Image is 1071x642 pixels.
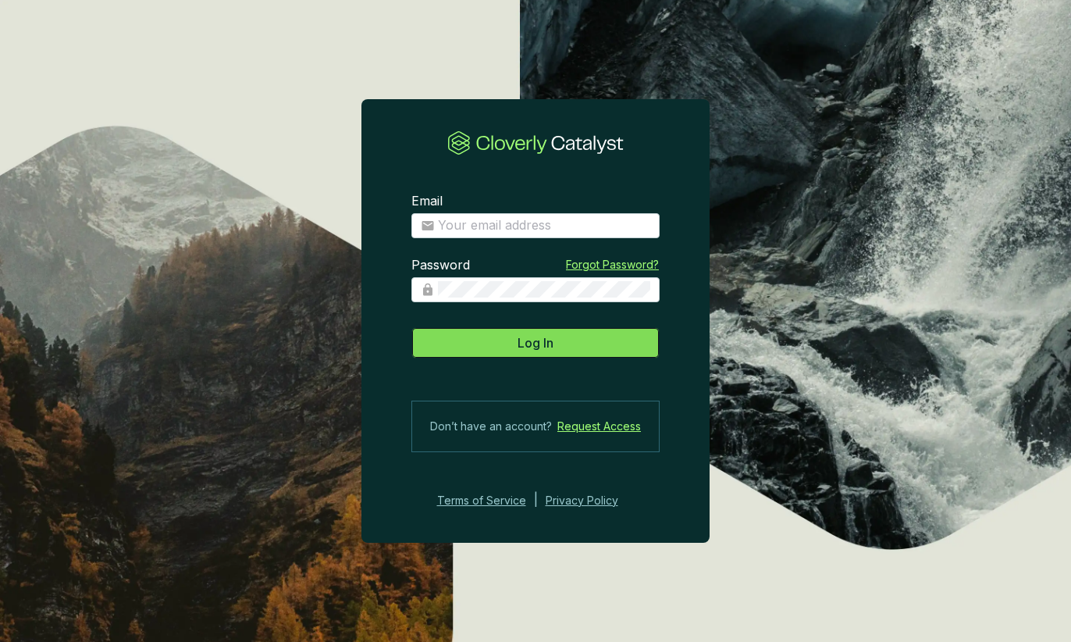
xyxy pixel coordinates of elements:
a: Forgot Password? [566,257,659,273]
span: Don’t have an account? [430,417,552,436]
input: Email [438,217,650,234]
label: Password [411,257,470,274]
a: Terms of Service [432,491,526,510]
span: Log In [518,333,553,352]
a: Privacy Policy [546,491,639,510]
input: Password [438,281,650,298]
a: Request Access [557,417,641,436]
label: Email [411,193,443,210]
div: | [534,491,538,510]
button: Log In [411,327,660,358]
